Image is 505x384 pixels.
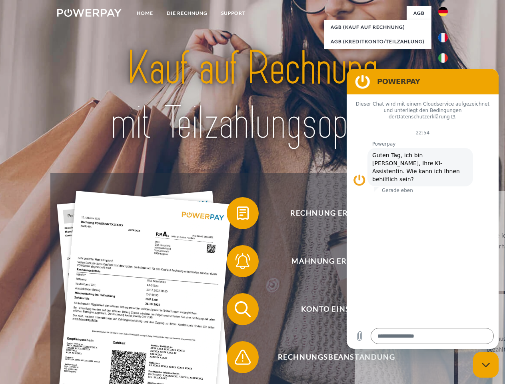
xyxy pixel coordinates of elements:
button: Rechnungsbeanstandung [227,341,435,373]
a: AGB (Kauf auf Rechnung) [324,20,431,34]
img: qb_bell.svg [233,251,253,271]
button: Konto einsehen [227,293,435,325]
span: Rechnung erhalten? [238,197,434,229]
span: Konto einsehen [238,293,434,325]
a: AGB (Kreditkonto/Teilzahlung) [324,34,431,49]
img: title-powerpay_de.svg [76,38,429,153]
a: SUPPORT [214,6,252,20]
span: Mahnung erhalten? [238,245,434,277]
img: fr [438,33,448,42]
img: logo-powerpay-white.svg [57,9,122,17]
img: qb_search.svg [233,299,253,319]
button: Mahnung erhalten? [227,245,435,277]
iframe: Schaltfläche zum Öffnen des Messaging-Fensters; Konversation läuft [473,352,499,378]
img: qb_warning.svg [233,347,253,367]
iframe: Messaging-Fenster [347,69,499,349]
span: Rechnungsbeanstandung [238,341,434,373]
img: it [438,53,448,63]
a: agb [407,6,431,20]
a: Home [130,6,160,20]
img: qb_bill.svg [233,203,253,223]
button: Rechnung erhalten? [227,197,435,229]
img: de [438,7,448,16]
a: DIE RECHNUNG [160,6,214,20]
